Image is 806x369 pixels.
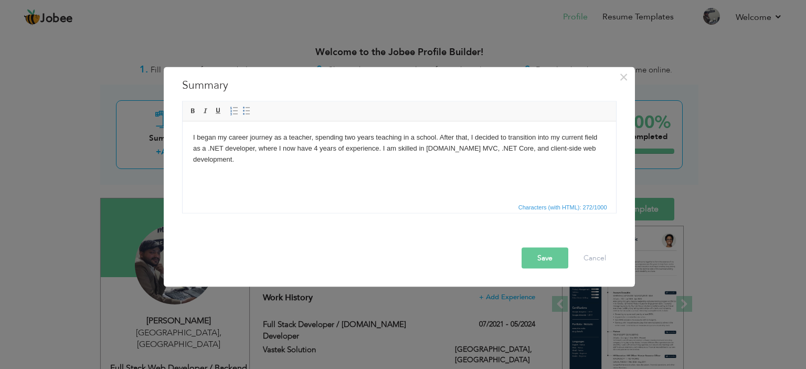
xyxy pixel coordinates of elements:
[228,105,240,117] a: Insert/Remove Numbered List
[213,105,224,117] a: Underline
[616,68,632,85] button: Close
[522,247,568,268] button: Save
[573,247,617,268] button: Cancel
[200,105,211,117] a: Italic
[187,105,199,117] a: Bold
[241,105,252,117] a: Insert/Remove Bulleted List
[516,202,609,212] span: Characters (with HTML): 272/1000
[182,77,617,93] h3: Summary
[183,121,616,200] iframe: Rich Text Editor, summaryEditor
[516,202,610,212] div: Statistics
[619,67,628,86] span: ×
